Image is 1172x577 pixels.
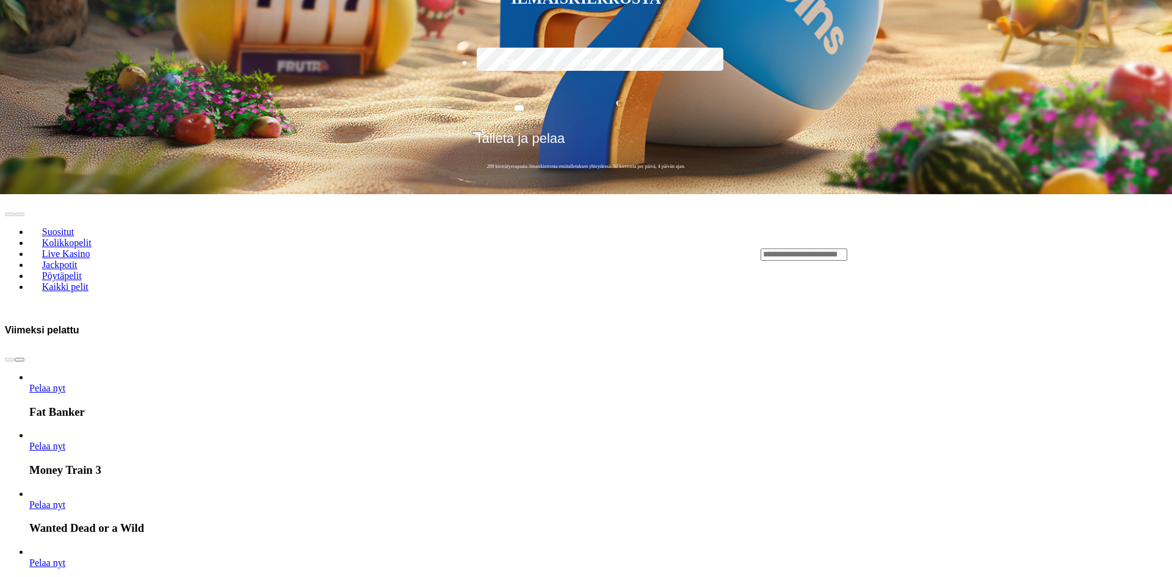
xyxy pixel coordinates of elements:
[29,463,1167,477] h3: Money Train 3
[5,194,1167,314] header: Lobby
[5,212,15,216] button: prev slide
[616,98,620,109] span: €
[29,372,1167,419] article: Fat Banker
[628,46,699,81] label: €250
[551,46,621,81] label: €150
[29,256,90,274] a: Jackpotit
[29,405,1167,419] h3: Fat Banker
[29,441,65,451] span: Pelaa nyt
[482,127,485,134] span: €
[15,212,24,216] button: next slide
[29,557,65,568] a: Hand of Anubis
[474,46,544,81] label: €50
[15,358,24,361] button: next slide
[472,163,701,170] span: 200 kierrätysvapaata ilmaiskierrosta ensitalletuksen yhteydessä. 50 kierrosta per päivä, 4 päivän...
[29,430,1167,477] article: Money Train 3
[29,383,65,393] a: Fat Banker
[29,267,94,285] a: Pöytäpelit
[5,358,15,361] button: prev slide
[29,383,65,393] span: Pelaa nyt
[29,499,65,510] span: Pelaa nyt
[29,278,101,296] a: Kaikki pelit
[476,131,565,155] span: Talleta ja pelaa
[29,223,87,241] a: Suositut
[29,441,65,451] a: Money Train 3
[29,521,1167,535] h3: Wanted Dead or a Wild
[29,499,65,510] a: Wanted Dead or a Wild
[37,281,93,292] span: Kaikki pelit
[29,245,103,263] a: Live Kasino
[37,270,87,281] span: Pöytäpelit
[761,249,847,261] input: Search
[37,227,79,237] span: Suositut
[29,557,65,568] span: Pelaa nyt
[5,206,736,302] nav: Lobby
[37,249,95,259] span: Live Kasino
[29,234,104,252] a: Kolikkopelit
[37,238,96,248] span: Kolikkopelit
[5,324,79,336] h3: Viimeksi pelattu
[29,488,1167,535] article: Wanted Dead or a Wild
[472,130,701,156] button: Talleta ja pelaa
[37,259,82,270] span: Jackpotit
